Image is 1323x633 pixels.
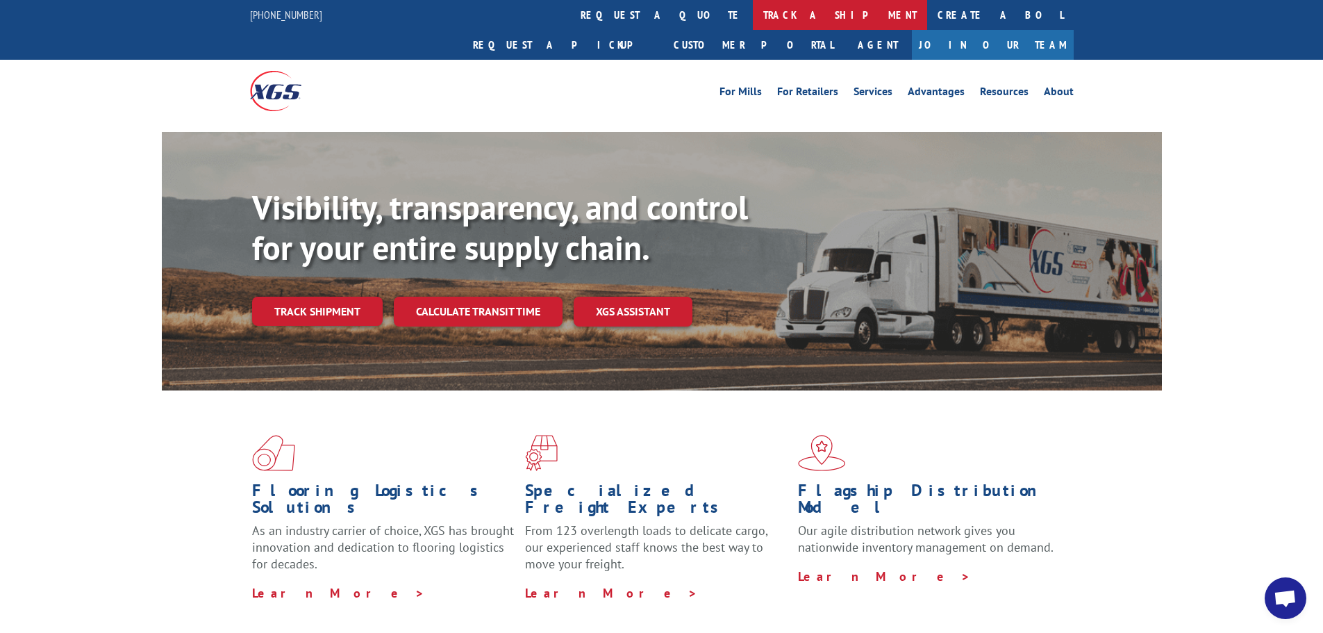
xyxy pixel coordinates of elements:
a: [PHONE_NUMBER] [250,8,322,22]
a: XGS ASSISTANT [574,297,692,327]
a: For Mills [719,86,762,101]
img: xgs-icon-flagship-distribution-model-red [798,435,846,471]
img: xgs-icon-total-supply-chain-intelligence-red [252,435,295,471]
a: For Retailers [777,86,838,101]
a: Learn More > [525,585,698,601]
a: Request a pickup [463,30,663,60]
p: From 123 overlength loads to delicate cargo, our experienced staff knows the best way to move you... [525,523,788,584]
a: Services [854,86,892,101]
span: As an industry carrier of choice, XGS has brought innovation and dedication to flooring logistics... [252,523,514,572]
a: Agent [844,30,912,60]
a: Learn More > [798,568,971,584]
a: Customer Portal [663,30,844,60]
a: Join Our Team [912,30,1074,60]
a: Resources [980,86,1029,101]
h1: Specialized Freight Experts [525,482,788,523]
a: Advantages [908,86,965,101]
b: Visibility, transparency, and control for your entire supply chain. [252,186,748,269]
a: Learn More > [252,585,425,601]
img: xgs-icon-focused-on-flooring-red [525,435,558,471]
span: Our agile distribution network gives you nationwide inventory management on demand. [798,523,1054,555]
a: Calculate transit time [394,297,563,327]
a: About [1044,86,1074,101]
a: Track shipment [252,297,383,326]
div: Open chat [1265,577,1306,619]
h1: Flooring Logistics Solutions [252,482,515,523]
h1: Flagship Distribution Model [798,482,1060,523]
